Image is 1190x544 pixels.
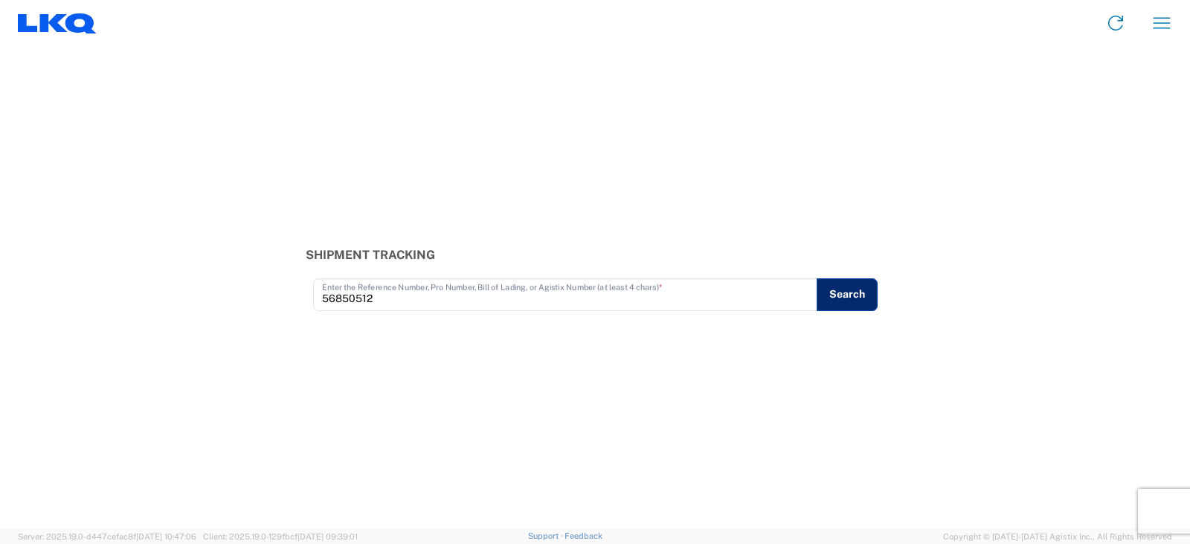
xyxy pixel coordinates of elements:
[203,532,358,541] span: Client: 2025.19.0-129fbcf
[528,531,565,540] a: Support
[817,278,878,311] button: Search
[943,530,1172,543] span: Copyright © [DATE]-[DATE] Agistix Inc., All Rights Reserved
[18,532,196,541] span: Server: 2025.19.0-d447cefac8f
[565,531,602,540] a: Feedback
[306,248,885,262] h3: Shipment Tracking
[136,532,196,541] span: [DATE] 10:47:06
[297,532,358,541] span: [DATE] 09:39:01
